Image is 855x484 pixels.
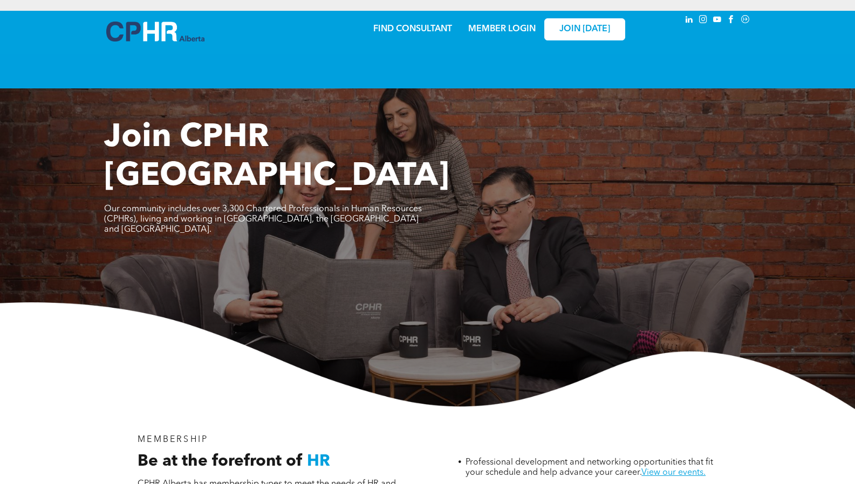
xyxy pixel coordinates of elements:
[726,13,737,28] a: facebook
[138,453,303,469] span: Be at the forefront of
[697,13,709,28] a: instagram
[683,13,695,28] a: linkedin
[104,122,449,193] span: Join CPHR [GEOGRAPHIC_DATA]
[559,24,610,34] span: JOIN [DATE]
[373,25,452,33] a: FIND CONSULTANT
[712,13,723,28] a: youtube
[138,435,208,444] span: MEMBERSHIP
[104,205,422,234] span: Our community includes over 3,300 Chartered Professionals in Human Resources (CPHRs), living and ...
[468,25,536,33] a: MEMBER LOGIN
[307,453,330,469] span: HR
[106,22,204,42] img: A blue and white logo for cp alberta
[544,18,625,40] a: JOIN [DATE]
[466,458,713,477] span: Professional development and networking opportunities that fit your schedule and help advance you...
[641,468,706,477] a: View our events.
[740,13,751,28] a: Social network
